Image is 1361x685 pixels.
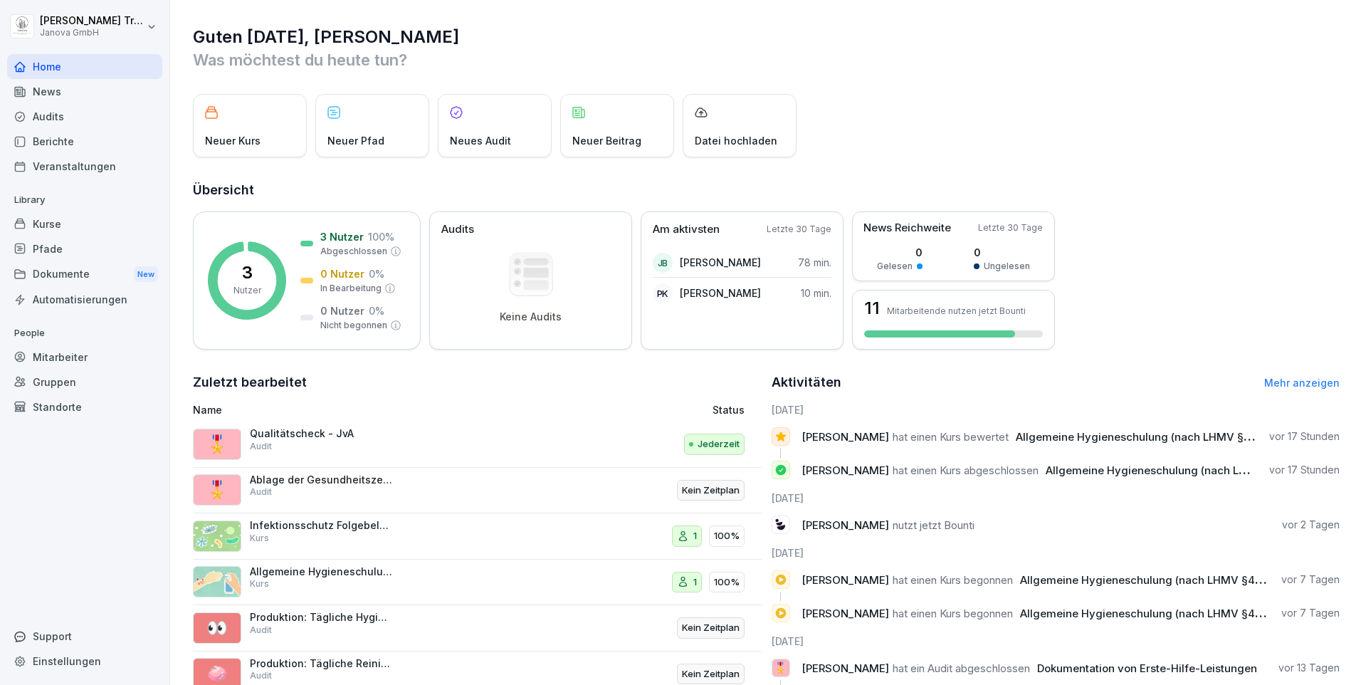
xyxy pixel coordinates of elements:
span: [PERSON_NAME] [802,662,889,675]
span: hat einen Kurs abgeschlossen [893,464,1039,477]
p: Datei hochladen [695,133,777,148]
p: Letzte 30 Tage [767,223,831,236]
span: [PERSON_NAME] [802,430,889,444]
p: 🎖️ [206,432,228,457]
p: Audit [250,669,272,682]
a: 🎖️Ablage der Gesundheitszeugnisse der MAAuditKein Zeitplan [193,468,762,514]
p: 0 [877,245,923,260]
p: 100 % [368,229,394,244]
p: vor 7 Tagen [1281,606,1340,620]
div: Home [7,54,162,79]
p: vor 13 Tagen [1278,661,1340,675]
p: 🎖️ [774,658,787,678]
p: People [7,322,162,345]
span: nutzt jetzt Bounti [893,518,974,532]
a: Automatisierungen [7,287,162,312]
p: Gelesen [877,260,913,273]
p: Kurs [250,577,269,590]
p: Was möchtest du heute tun? [193,48,1340,71]
p: Jederzeit [698,437,740,451]
a: Infektionsschutz Folgebelehrung (nach §43 IfSG)Kurs1100% [193,513,762,560]
p: 👀 [206,615,228,641]
h6: [DATE] [772,402,1340,417]
p: 10 min. [801,286,831,300]
span: [PERSON_NAME] [802,518,889,532]
a: Kurse [7,211,162,236]
p: Infektionsschutz Folgebelehrung (nach §43 IfSG) [250,519,392,532]
p: vor 17 Stunden [1269,463,1340,477]
span: Dokumentation von Erste-Hilfe-Leistungen [1037,662,1257,675]
p: Nicht begonnen [320,319,387,332]
img: tgff07aey9ahi6f4hltuk21p.png [193,521,241,552]
p: 78 min. [798,255,831,270]
a: Berichte [7,129,162,154]
p: vor 2 Tagen [1282,518,1340,532]
p: Kein Zeitplan [682,667,740,681]
div: Support [7,624,162,649]
p: Kein Zeitplan [682,483,740,498]
p: vor 7 Tagen [1281,572,1340,587]
p: 0 [974,245,1030,260]
p: Allgemeine Hygieneschulung (nach LHMV §4) DIN10514 [250,565,392,578]
p: 100% [714,575,740,590]
p: Produktion: Tägliche Reinigung und Desinfektion der Produktion [250,657,392,670]
p: Abgeschlossen [320,245,387,258]
h3: 11 [864,300,880,317]
a: Gruppen [7,370,162,394]
span: hat einen Kurs begonnen [893,607,1013,620]
h2: Aktivitäten [772,372,841,392]
p: Neuer Kurs [205,133,261,148]
span: [PERSON_NAME] [802,607,889,620]
a: Veranstaltungen [7,154,162,179]
p: Qualitätscheck - JvA [250,427,392,440]
div: Dokumente [7,261,162,288]
p: Nutzer [233,284,261,297]
p: 0 % [369,266,384,281]
p: Library [7,189,162,211]
p: 3 [242,264,253,281]
p: [PERSON_NAME] Trautmann [40,15,144,27]
a: 🎖️Qualitätscheck - JvAAuditJederzeit [193,422,762,468]
a: Mehr anzeigen [1264,377,1340,389]
p: Neuer Pfad [327,133,384,148]
h6: [DATE] [772,545,1340,560]
p: In Bearbeitung [320,282,382,295]
a: 👀Produktion: Tägliche Hygiene und Temperaturkontrolle bis 12.00 MittagAuditKein Zeitplan [193,605,762,652]
a: Pfade [7,236,162,261]
p: News Reichweite [863,220,951,236]
p: 1 [693,575,697,590]
p: Letzte 30 Tage [978,221,1043,234]
a: News [7,79,162,104]
p: Kurs [250,532,269,545]
p: 3 Nutzer [320,229,364,244]
span: Allgemeine Hygieneschulung (nach LHMV §4) DIN10514 [1016,430,1304,444]
p: Audit [250,486,272,498]
a: Einstellungen [7,649,162,674]
p: 🎖️ [206,477,228,503]
h1: Guten [DATE], [PERSON_NAME] [193,26,1340,48]
p: Janova GmbH [40,28,144,38]
span: Allgemeine Hygieneschulung (nach LHMV §4) DIN10514 [1046,464,1334,477]
a: Allgemeine Hygieneschulung (nach LHMV §4) DIN10514Kurs1100% [193,560,762,606]
p: 1 [693,529,697,543]
p: vor 17 Stunden [1269,429,1340,444]
p: 100% [714,529,740,543]
p: 0 Nutzer [320,303,364,318]
p: Ungelesen [984,260,1030,273]
h2: Zuletzt bearbeitet [193,372,762,392]
p: Am aktivsten [653,221,720,238]
a: Mitarbeiter [7,345,162,370]
h6: [DATE] [772,491,1340,506]
span: Allgemeine Hygieneschulung (nach LHMV §4) DIN10514 [1020,573,1308,587]
a: Audits [7,104,162,129]
div: PK [653,283,673,303]
p: Mitarbeitende nutzen jetzt Bounti [887,305,1026,316]
p: Neuer Beitrag [572,133,641,148]
p: 0 % [369,303,384,318]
